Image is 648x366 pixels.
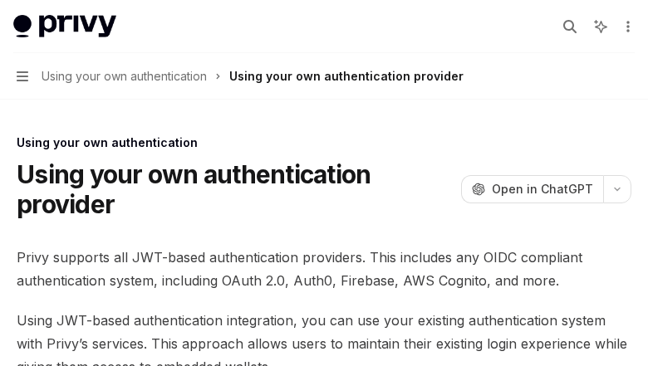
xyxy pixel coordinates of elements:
h1: Using your own authentication provider [17,159,454,219]
span: Privy supports all JWT-based authentication providers. This includes any OIDC compliant authentic... [17,246,631,292]
button: More actions [618,15,635,38]
div: Using your own authentication provider [229,66,464,86]
button: Open in ChatGPT [461,175,603,203]
img: light logo [13,15,116,38]
span: Open in ChatGPT [492,181,593,198]
div: Using your own authentication [17,134,631,151]
span: Using your own authentication [42,66,207,86]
